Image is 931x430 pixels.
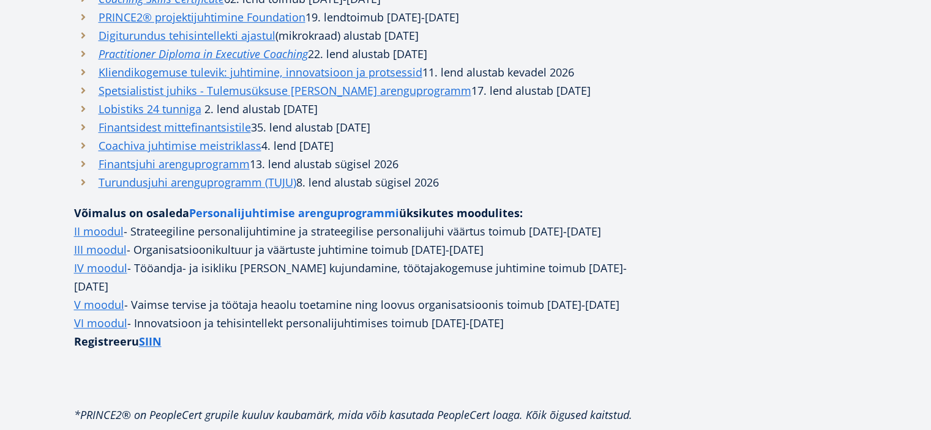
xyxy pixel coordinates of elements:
[99,81,471,100] a: Spetsialistist juhiks - Tulemusüksuse [PERSON_NAME] arenguprogramm
[74,240,656,259] p: - Organisatsioonikultuur ja väärtuste juhtimine toimub [DATE]-[DATE]
[74,118,656,136] li: 35. lend alustab [DATE]
[74,295,656,314] p: - Vaimse tervise ja töötaja heaolu toetamine ning loovus organisatsioonis toimub [DATE]-[DATE]
[139,332,162,350] a: SIIN
[74,63,656,81] li: 11. lend alustab kevadel 2026
[74,8,656,26] li: toimub [DATE]-[DATE]
[74,206,523,220] strong: Võimalus on osaleda üksikutes moodulites:
[99,118,251,136] a: Finantsidest mittefinantsistile
[99,136,261,155] a: Coachiva juhtimise meistriklass
[99,173,296,191] a: Turundusjuhi arenguprogramm (TUJU)
[308,46,320,61] i: 22
[74,334,162,349] strong: Registreeru
[74,81,656,100] li: 17. lend alustab [DATE]
[74,100,656,118] li: 2. lend alustab [DATE]
[99,45,308,63] a: Practitioner Diploma in Executive Coaching
[99,100,201,118] a: Lobistiks 24 tunniga
[99,63,422,81] a: Kliendikogemuse tulevik: juhtimine, innovatsioon ja protsessid
[74,45,656,63] li: . lend alustab [DATE]
[74,240,127,259] a: III moodul
[74,295,124,314] a: V moodul
[305,10,346,24] span: 19. lend
[74,222,124,240] a: II moodul
[74,136,656,155] li: 4. lend [DATE]
[99,155,250,173] a: Finantsjuhi arenguprogramm
[189,204,399,222] a: Personalijuhtimise arenguprogrammi
[74,173,656,191] li: 8. lend alustab sügisel 2026
[74,259,656,295] p: - Tööandja- ja isikliku [PERSON_NAME] kujundamine, töötajakogemuse juhtimine toimub [DATE]-[DATE]
[74,222,656,240] p: - Strateegiline personalijuhtimine ja strateegilise personalijuhi väärtus toimub [DATE]-[DATE]
[74,407,632,422] em: *PRINCE2® on PeopleCert grupile kuuluv kaubamärk, mida võib kasutada PeopleCert loaga. Kõik õigus...
[99,26,275,45] a: Digiturundus tehisintellekti ajastul
[74,314,127,332] a: VI moodul
[99,8,305,26] a: PRINCE2® projektijuhtimine Foundation
[99,46,308,61] em: Practitioner Diploma in Executive Coaching
[74,314,656,332] p: - Innovatsioon ja tehisintellekt personalijuhtimises toimub [DATE]-[DATE]
[74,155,656,173] li: 13. lend alustab sügisel 2026
[74,26,656,45] li: (mikrokraad) alustab [DATE]
[74,259,127,277] a: IV moodul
